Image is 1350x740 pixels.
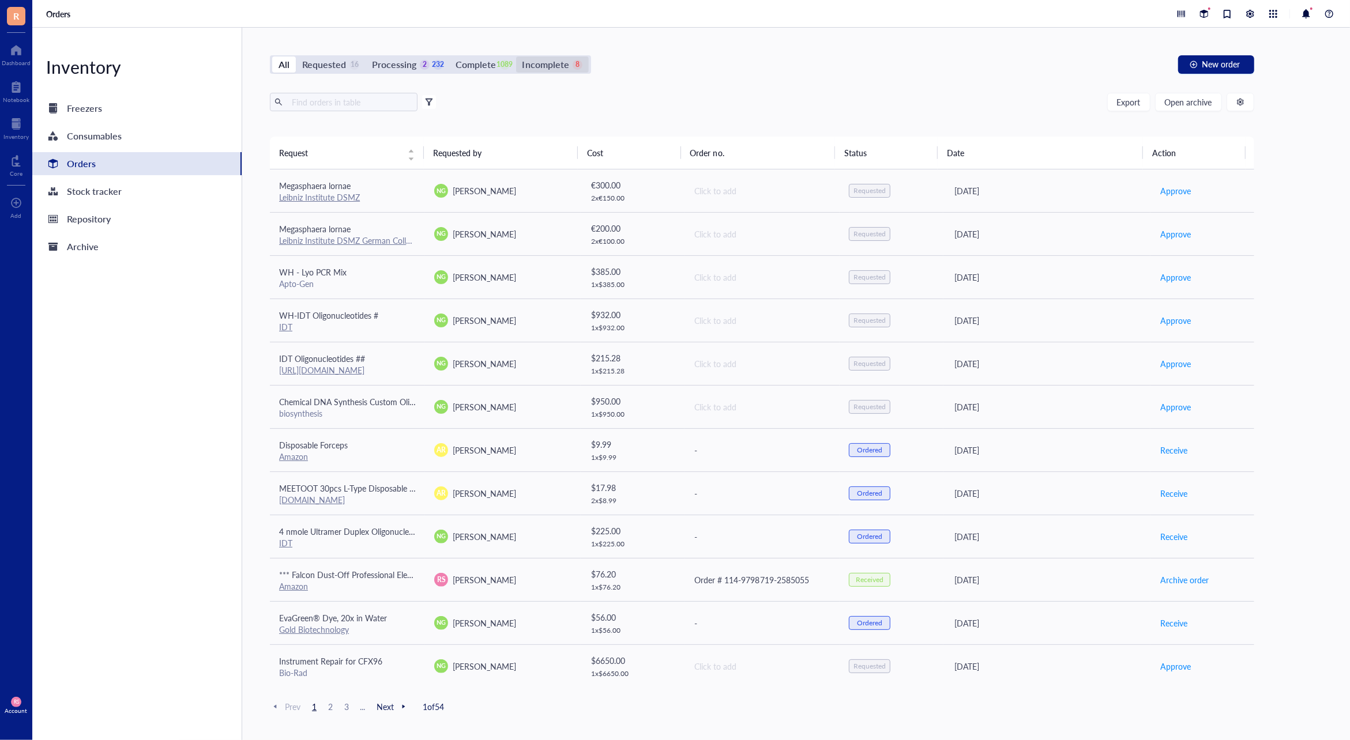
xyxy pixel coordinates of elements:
[853,402,886,411] div: Requested
[1160,228,1191,240] span: Approve
[853,229,886,239] div: Requested
[591,539,675,549] div: 1 x $ 225.00
[437,618,446,628] span: NG
[685,255,840,299] td: Click to add
[1160,184,1191,197] span: Approve
[685,644,840,688] td: Click to add
[279,364,364,376] a: [URL][DOMAIN_NAME]
[1160,271,1191,284] span: Approve
[857,489,882,498] div: Ordered
[1160,441,1188,459] button: Receive
[32,235,242,258] a: Archive
[46,9,73,19] a: Orders
[302,56,346,73] div: Requested
[853,359,886,368] div: Requested
[279,451,308,462] a: Amazon
[1160,354,1191,373] button: Approve
[955,271,1141,284] div: [DATE]
[10,152,22,177] a: Core
[453,660,516,672] span: [PERSON_NAME]
[67,183,122,199] div: Stock tracker
[1160,401,1191,413] span: Approve
[420,60,430,70] div: 2
[591,367,675,376] div: 1 x $ 215.28
[573,60,582,70] div: 8
[453,617,516,629] span: [PERSON_NAME]
[591,237,675,246] div: 2 x € 100.00
[1160,614,1188,632] button: Receive
[1160,182,1191,200] button: Approve
[11,212,22,219] div: Add
[453,315,516,326] span: [PERSON_NAME]
[453,271,516,283] span: [PERSON_NAME]
[349,60,359,70] div: 16
[695,357,830,370] div: Click to add
[279,655,382,667] span: Instrument Repair for CFX96
[279,309,378,321] span: WH-IDT Oligonucleotides #
[1117,97,1141,107] span: Export
[32,207,242,231] a: Repository
[591,626,675,635] div: 1 x $ 56.00
[695,271,830,284] div: Click to add
[591,265,675,278] div: $ 385.00
[67,100,102,116] div: Freezers
[270,137,424,169] th: Request
[1107,93,1150,111] button: Export
[591,438,675,451] div: $ 9.99
[2,41,31,66] a: Dashboard
[695,184,830,197] div: Click to add
[372,56,416,73] div: Processing
[1143,137,1246,169] th: Action
[437,575,446,585] span: RS
[695,401,830,413] div: Click to add
[853,316,886,325] div: Requested
[279,146,401,159] span: Request
[695,617,830,629] div: -
[279,353,365,364] span: IDT Oligonucleotides ##
[279,223,351,235] span: Megasphaera lornae
[955,184,1141,197] div: [DATE]
[279,396,467,407] span: Chemical DNA Synthesis Custom Oligonucletide ###
[279,278,416,289] div: Apto-Gen
[67,156,96,172] div: Orders
[279,612,387,624] span: EvaGreen® Dye, 20x in Water
[1160,444,1187,456] span: Receive
[591,496,675,505] div: 2 x $ 8.99
[685,601,840,644] td: -
[1155,93,1222,111] button: Open archive
[3,115,29,140] a: Inventory
[695,314,830,327] div: Click to add
[453,531,516,542] span: [PERSON_NAME]
[695,228,830,240] div: Click to add
[1160,225,1191,243] button: Approve
[3,78,29,103] a: Notebook
[955,573,1141,586] div: [DATE]
[279,191,360,203] a: Leibniz Institute DSMZ
[938,137,1143,169] th: Date
[853,186,886,195] div: Requested
[279,526,430,537] span: 4 nmole Ultramer Duplex Oligonucleotides
[423,701,444,712] span: 1 of 54
[279,321,292,333] a: IDT
[437,662,446,671] span: NG
[32,180,242,203] a: Stock tracker
[279,569,579,580] span: *** Falcon Dust-Off Professional Electronics Compressed Air Duster, 12 oz (12 Pack)
[356,701,370,712] span: ...
[270,55,591,74] div: segmented control
[437,359,446,368] span: NG
[67,211,111,227] div: Repository
[835,137,938,169] th: Status
[1160,573,1209,586] span: Archive order
[437,186,446,195] span: NG
[695,660,830,673] div: Click to add
[955,314,1141,327] div: [DATE]
[32,124,242,148] a: Consumables
[857,532,882,541] div: Ordered
[695,444,830,456] div: -
[1160,314,1191,327] span: Approve
[437,402,446,411] span: NG
[32,152,242,175] a: Orders
[591,669,675,678] div: 1 x $ 6650.00
[437,445,446,455] span: AR
[1160,571,1209,589] button: Archive order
